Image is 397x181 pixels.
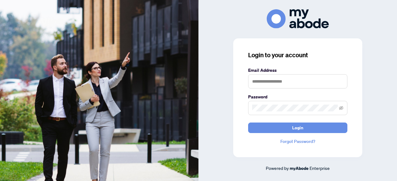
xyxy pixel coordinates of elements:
h3: Login to your account [248,51,347,59]
button: Login [248,123,347,133]
label: Password [248,93,347,100]
img: ma-logo [267,9,329,28]
a: myAbode [290,165,309,172]
span: Powered by [266,165,289,171]
span: eye-invisible [339,106,343,110]
label: Email Address [248,67,347,74]
a: Forgot Password? [248,138,347,145]
span: Enterprise [310,165,330,171]
span: Login [292,123,303,133]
